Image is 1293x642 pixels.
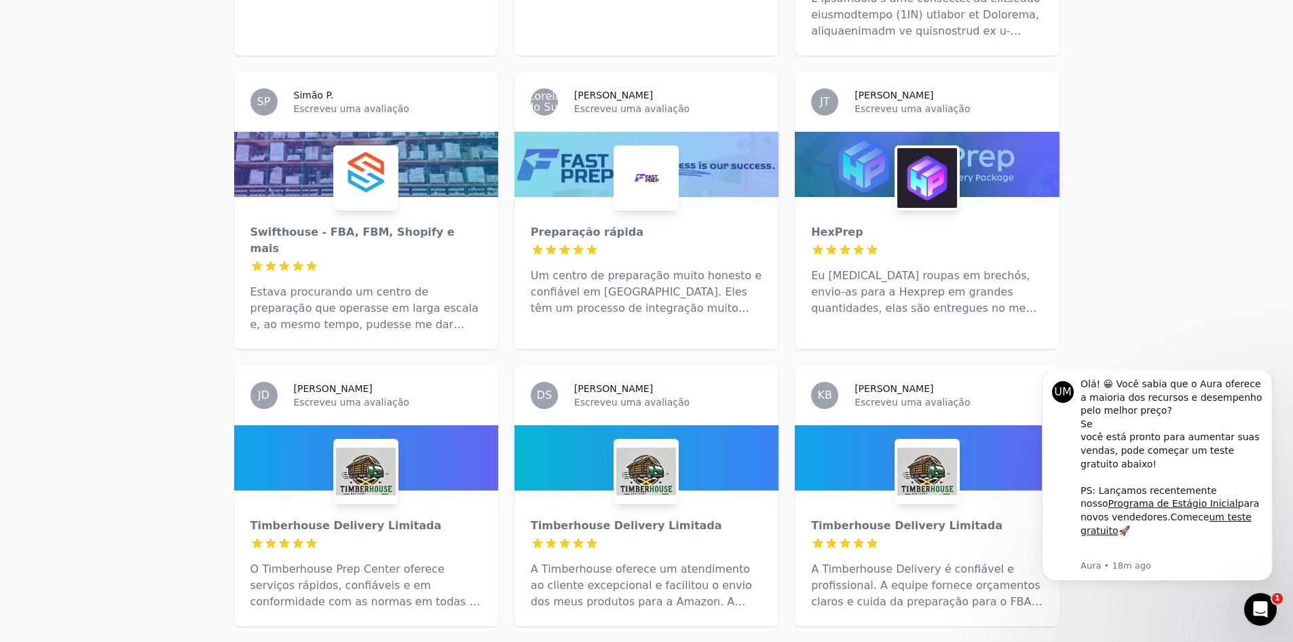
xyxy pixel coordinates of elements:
[855,383,933,394] font: [PERSON_NAME]
[855,103,970,114] font: Escreveu uma avaliação
[59,115,195,139] font: PS: Lançamos recentemente nosso
[59,48,71,59] font: Se
[250,519,442,532] font: Timberhouse Delivery Limitada
[59,190,241,202] p: Message from Aura, sent 18m ago
[250,285,479,461] font: Estava procurando um centro de preparação que operasse em larga escala e, ao mesmo tempo, pudesse...
[1244,593,1277,626] iframe: Chat ao vivo do Intercom
[811,519,1002,532] font: Timberhouse Delivery Limitada
[31,11,52,33] div: Imagem de perfil para Aura
[97,155,109,166] font: 🚀
[616,442,676,501] img: Timberhouse Delivery Limitada
[257,95,271,108] font: SP
[294,383,373,394] font: [PERSON_NAME]
[234,72,498,349] a: SPSimão P.Escreveu uma avaliaçãoSwifthouse - FBA, FBM, Shopify e maisSwifthouse - FBA, FBM, Shopi...
[87,128,217,139] a: Programa de Estágio Inicial
[537,389,552,402] font: DS
[855,90,933,101] font: [PERSON_NAME]
[336,148,396,208] img: Swifthouse - FBA, FBM, Shopify e mais
[59,141,230,166] a: um teste gratuito
[514,72,779,349] a: Coreia do Sul[PERSON_NAME]Escreveu uma avaliaçãoPreparação rápidaPreparação rápidaUm centro de pr...
[294,90,334,101] font: Simão P.
[795,72,1059,349] a: JT[PERSON_NAME]Escreveu uma avaliaçãoHexPrepHexPrepEu [MEDICAL_DATA] roupas em brechós, envio-as ...
[59,8,240,46] font: Olá! 😀 Você sabia que o Aura oferece a maioria dos recursos e desempenho pelo melhor preço?
[531,519,722,532] font: Timberhouse Delivery Limitada
[811,269,1036,331] font: Eu [MEDICAL_DATA] roupas em brechós, envio-as para a Hexprep em grandes quantidades, elas são ent...
[234,365,498,626] a: JD[PERSON_NAME]Escreveu uma avaliaçãoTimberhouse Delivery LimitadaTimberhouse Delivery LimitadaO ...
[336,442,396,501] img: Timberhouse Delivery Limitada
[250,226,455,255] font: Swifthouse - FBA, FBM, Shopify e mais
[294,103,409,114] font: Escreveu uma avaliação
[531,226,643,238] font: Preparação rápida
[811,226,863,238] font: HexPrep
[527,90,561,113] font: Coreia do Sul
[574,383,653,394] font: [PERSON_NAME]
[574,103,690,114] font: Escreveu uma avaliação
[1275,594,1280,603] font: 1
[59,128,238,152] font: para novos vendedores.
[817,389,831,402] font: KB
[897,442,957,501] img: Timberhouse Delivery Limitada
[59,61,238,99] font: você está pronto para aumentar suas vendas, pode começar um teste gratuito abaixo!
[897,148,957,208] img: HexPrep
[294,397,409,408] font: Escreveu uma avaliação
[574,397,690,408] font: Escreveu uma avaliação
[616,148,676,208] img: Preparação rápida
[514,365,779,626] a: DS[PERSON_NAME]Escreveu uma avaliaçãoTimberhouse Delivery LimitadaTimberhouse Delivery LimitadaA ...
[795,365,1059,626] a: KB[PERSON_NAME]Escreveu uma avaliaçãoTimberhouse Delivery LimitadaTimberhouse Delivery LimitadaA ...
[855,397,970,408] font: Escreveu uma avaliação
[1022,370,1293,589] iframe: Mensagem de notificação do intercomunicador
[258,389,269,402] font: JD
[59,7,241,188] div: Conteúdo da mensagem
[574,90,653,101] font: [PERSON_NAME]
[531,269,762,363] font: Um centro de preparação muito honesto e confiável em [GEOGRAPHIC_DATA]. Eles têm um processo de i...
[149,141,188,152] font: Comece
[33,15,50,28] font: UM
[820,95,830,108] font: JT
